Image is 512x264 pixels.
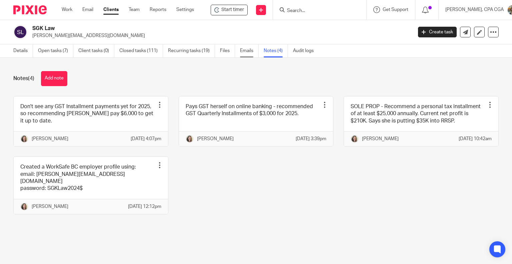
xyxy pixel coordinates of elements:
a: Team [129,6,140,13]
a: Recurring tasks (19) [168,44,215,57]
a: Files [220,44,235,57]
span: Start timer [221,6,244,13]
p: [DATE] 4:07pm [131,136,161,142]
span: (4) [28,76,34,81]
p: [PERSON_NAME] [197,136,234,142]
a: Audit logs [293,44,319,57]
p: [DATE] 10:42am [459,136,492,142]
p: [PERSON_NAME][EMAIL_ADDRESS][DOMAIN_NAME] [32,32,408,39]
div: SGK Law [211,5,248,15]
a: Clients [103,6,119,13]
img: IMG_7896.JPG [20,203,28,211]
p: [PERSON_NAME] [32,136,68,142]
a: Create task [418,27,457,37]
h2: SGK Law [32,25,333,32]
a: Details [13,44,33,57]
p: [PERSON_NAME] [362,136,399,142]
a: Reports [150,6,166,13]
a: Settings [176,6,194,13]
input: Search [286,8,346,14]
img: IMG_7896.JPG [20,135,28,143]
p: [DATE] 12:12pm [128,203,161,210]
h1: Notes [13,75,34,82]
a: Emails [240,44,259,57]
img: Pixie [13,5,47,14]
a: Client tasks (0) [78,44,114,57]
p: [PERSON_NAME], CPA CGA [445,6,504,13]
button: Add note [41,71,67,86]
span: Get Support [383,7,408,12]
a: Closed tasks (111) [119,44,163,57]
img: svg%3E [13,25,27,39]
a: Open tasks (7) [38,44,73,57]
img: IMG_7896.JPG [186,135,194,143]
a: Work [62,6,72,13]
img: IMG_7896.JPG [351,135,359,143]
a: Notes (4) [264,44,288,57]
p: [DATE] 3:39pm [296,136,326,142]
p: [PERSON_NAME] [32,203,68,210]
a: Email [82,6,93,13]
